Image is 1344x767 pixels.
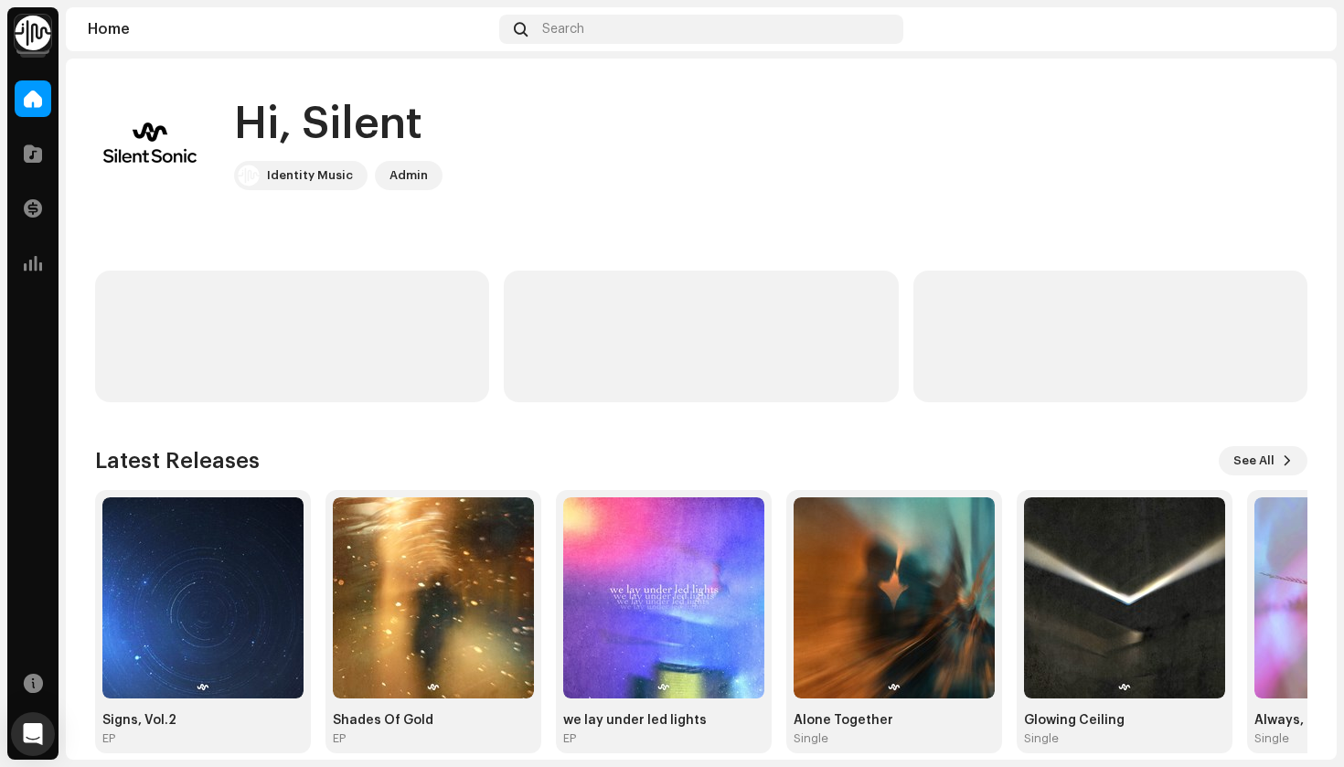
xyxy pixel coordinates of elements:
span: See All [1233,442,1275,479]
img: e401566d-9ad1-40c0-b6e1-c1d1addfbfd2 [1024,497,1225,698]
div: Alone Together [794,713,995,728]
img: 40c26d95-7168-4b02-89b2-845527566e26 [333,497,534,698]
img: 0f74c21f-6d1c-4dbc-9196-dbddad53419e [15,15,51,51]
img: f3529cf6-4306-4bde-a3d3-9184ef431f8a [95,88,205,197]
div: Identity Music [267,165,353,186]
img: 0ebfe9b8-0bc9-4e90-9131-ddc42b5a87da [794,497,995,698]
div: Single [1254,731,1289,746]
div: Home [88,22,492,37]
span: Search [542,22,584,37]
img: f3529cf6-4306-4bde-a3d3-9184ef431f8a [1285,15,1315,44]
img: b04f3770-3a72-4fd7-bdcb-26903e8a2876 [563,497,764,698]
button: See All [1219,446,1307,475]
img: 0f74c21f-6d1c-4dbc-9196-dbddad53419e [238,165,260,186]
div: Open Intercom Messenger [11,712,55,756]
div: EP [333,731,346,746]
div: EP [563,731,576,746]
div: Admin [389,165,428,186]
h3: Latest Releases [95,446,260,475]
div: Single [794,731,828,746]
div: we lay under led lights [563,713,764,728]
div: Signs, Vol.2 [102,713,304,728]
div: Hi, Silent [234,95,443,154]
img: fe4dbb3b-5dba-40ec-a946-cce7fe43cc2a [102,497,304,698]
div: Shades Of Gold [333,713,534,728]
div: Single [1024,731,1059,746]
div: Glowing Ceiling [1024,713,1225,728]
div: EP [102,731,115,746]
